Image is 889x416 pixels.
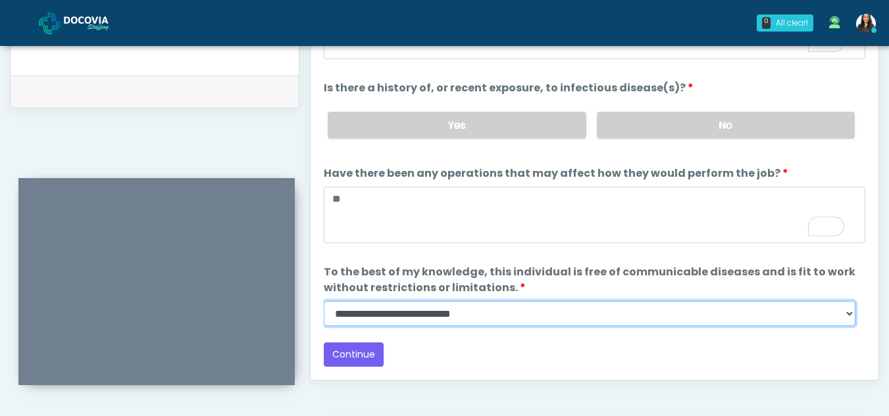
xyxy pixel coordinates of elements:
label: Have there been any operations that may affect how they would perform the job? [324,166,788,181]
button: Continue [324,342,384,367]
label: No [597,112,855,139]
img: Docovia [39,12,61,34]
button: Open LiveChat chat widget [11,5,50,45]
a: Docovia [39,1,130,44]
img: Viral Patel [856,14,876,34]
div: All clear! [776,17,808,29]
iframe: To enrich screen reader interactions, please activate Accessibility in Grammarly extension settings [18,194,295,385]
label: Yes [328,112,586,139]
div: 0 [762,17,771,29]
a: 0 All clear! [749,9,821,37]
textarea: To enrich screen reader interactions, please activate Accessibility in Grammarly extension settings [324,187,865,243]
img: Docovia [64,16,130,30]
label: Is there a history of, or recent exposure, to infectious disease(s)? [324,80,694,96]
label: To the best of my knowledge, this individual is free of communicable diseases and is fit to work ... [324,264,865,296]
